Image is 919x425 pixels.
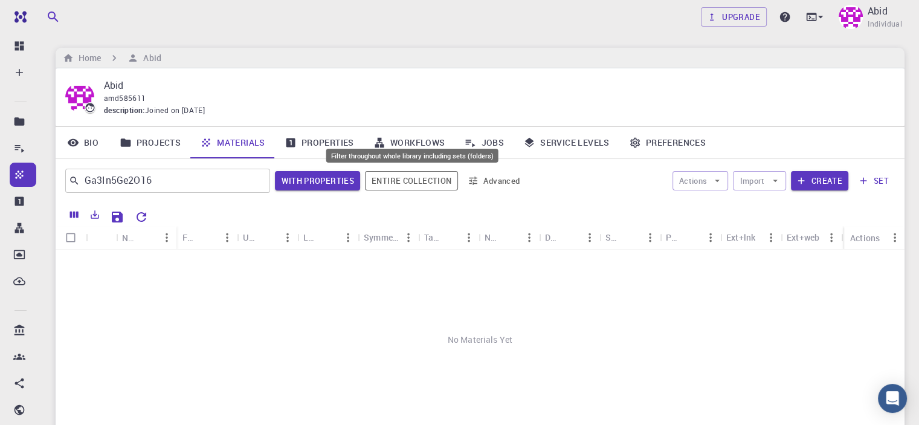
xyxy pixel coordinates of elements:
[157,228,176,247] button: Menu
[275,171,360,190] span: Show only materials with calculated properties
[599,225,660,249] div: Shared
[182,225,198,249] div: Formula
[297,225,358,249] div: Lattice
[733,171,785,190] button: Import
[701,228,720,247] button: Menu
[463,171,526,190] button: Advanced
[459,228,479,247] button: Menu
[105,205,129,229] button: Save Explorer Settings
[364,225,399,249] div: Symmetry
[85,205,105,224] button: Export
[104,78,885,92] p: Abid
[86,226,116,250] div: Icon
[868,4,888,18] p: Abid
[110,127,190,158] a: Projects
[198,228,218,247] button: Sort
[399,228,418,247] button: Menu
[853,171,895,190] button: set
[640,228,660,247] button: Menu
[129,205,153,229] button: Reset Explorer Settings
[822,228,841,247] button: Menu
[787,225,819,249] div: Ext+web
[781,225,841,249] div: Ext+web
[605,225,621,249] div: Shared
[479,225,539,249] div: Non-periodic
[619,127,715,158] a: Preferences
[682,228,701,247] button: Sort
[190,127,275,158] a: Materials
[364,127,455,158] a: Workflows
[701,7,767,27] a: Upgrade
[839,5,863,29] img: Abid
[844,226,904,250] div: Actions
[418,225,479,249] div: Tags
[122,226,138,250] div: Name
[868,18,902,30] span: Individual
[545,225,561,249] div: Default
[761,228,781,247] button: Menu
[500,228,520,247] button: Sort
[24,8,68,19] span: Support
[580,228,599,247] button: Menu
[138,51,161,65] h6: Abid
[539,225,599,249] div: Default
[104,93,146,103] span: amd585611
[138,228,157,247] button: Sort
[10,11,27,23] img: logo
[358,225,418,249] div: Symmetry
[326,149,498,163] div: Filter throughout whole library including sets (folders)
[850,226,880,250] div: Actions
[319,228,338,247] button: Sort
[218,228,237,247] button: Menu
[64,205,85,224] button: Columns
[145,105,205,117] span: Joined on [DATE]
[303,225,319,249] div: Lattice
[440,228,459,247] button: Sort
[365,171,458,190] button: Entire collection
[514,127,619,158] a: Service Levels
[520,228,539,247] button: Menu
[726,225,755,249] div: Ext+lnk
[666,225,682,249] div: Public
[485,225,500,249] div: Non-periodic
[885,228,904,247] button: Menu
[561,228,580,247] button: Sort
[275,171,360,190] button: With properties
[56,127,110,158] a: Bio
[104,105,145,117] span: description :
[791,171,848,190] button: Create
[74,51,101,65] h6: Home
[275,127,364,158] a: Properties
[621,228,640,247] button: Sort
[878,384,907,413] div: Open Intercom Messenger
[672,171,729,190] button: Actions
[454,127,514,158] a: Jobs
[365,171,458,190] span: Filter throughout whole library including sets (folders)
[116,226,176,250] div: Name
[60,51,164,65] nav: breadcrumb
[424,225,440,249] div: Tags
[259,228,278,247] button: Sort
[278,228,297,247] button: Menu
[720,225,781,249] div: Ext+lnk
[243,225,259,249] div: Unit Cell Formula
[176,225,237,249] div: Formula
[660,225,720,249] div: Public
[338,228,358,247] button: Menu
[237,225,297,249] div: Unit Cell Formula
